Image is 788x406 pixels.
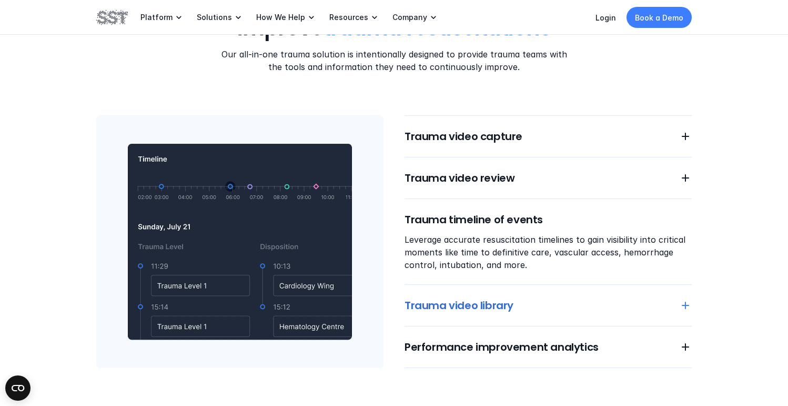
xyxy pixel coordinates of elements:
[329,13,368,22] p: Resources
[323,13,551,43] span: trauma resuscitations
[96,8,128,26] img: SST logo
[405,233,692,271] p: Leverage accurate resuscitation timelines to gain visibility into critical moments like time to d...
[405,171,666,185] h6: Trauma video review
[405,340,666,354] h6: Performance improvement analytics
[392,13,427,22] p: Company
[595,13,616,22] a: Login
[256,13,305,22] p: How We Help
[5,375,31,401] button: Open CMP widget
[215,48,572,73] p: Our all-in-one trauma solution is intentionally designed to provide trauma teams with the tools a...
[96,115,383,368] img: trauma metrics from Trauma Black Box
[197,13,232,22] p: Solutions
[405,298,666,313] h6: Trauma video library
[405,212,692,227] h6: Trauma timeline of events
[635,12,683,23] p: Book a Demo
[627,7,692,28] a: Book a Demo
[405,129,666,144] h6: Trauma video capture
[140,13,173,22] p: Platform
